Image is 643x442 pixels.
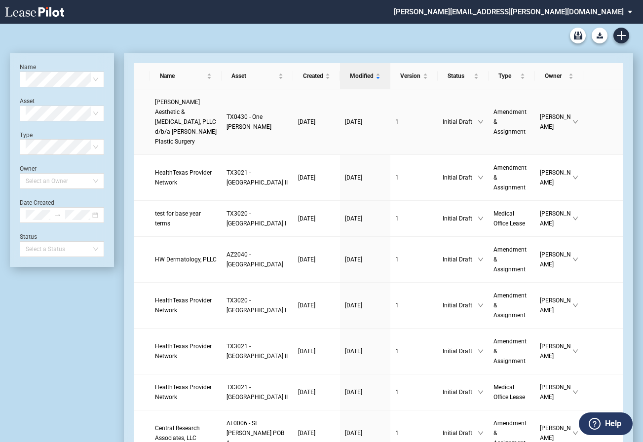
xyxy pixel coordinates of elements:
a: Create new document [613,28,629,43]
a: TX0430 - One [PERSON_NAME] [227,112,288,132]
span: [DATE] [298,174,315,181]
span: TX3020 - Centennial Medical Pavilion I [227,210,286,227]
span: Amendment & Assignment [493,109,527,135]
span: [DATE] [298,302,315,309]
span: [DATE] [298,348,315,355]
span: [PERSON_NAME] [540,112,572,132]
th: Name [150,63,222,89]
span: [DATE] [345,430,362,437]
th: Owner [535,63,583,89]
span: down [572,216,578,221]
span: [DATE] [345,215,362,222]
span: Status [448,71,472,81]
span: down [478,302,484,308]
span: Initial Draft [443,428,478,438]
a: [DATE] [345,255,385,264]
span: down [572,389,578,395]
th: Version [390,63,438,89]
a: [DATE] [345,214,385,223]
span: [DATE] [298,389,315,396]
span: 1 [395,215,399,222]
a: Amendment & Assignment [493,107,530,137]
span: Initial Draft [443,346,478,356]
span: [DATE] [345,389,362,396]
label: Owner [20,165,37,172]
span: TX3021 - Centennial Medical Pavilion II [227,343,288,360]
a: TX3020 - [GEOGRAPHIC_DATA] I [227,295,288,315]
span: [PERSON_NAME] [540,382,572,402]
a: [DATE] [298,428,335,438]
a: HealthTexas Provider Network [155,295,217,315]
a: [DATE] [345,173,385,183]
a: [DATE] [298,387,335,397]
a: Archive [570,28,586,43]
span: HealthTexas Provider Network [155,384,212,401]
a: [DATE] [345,428,385,438]
th: Asset [222,63,293,89]
md-menu: Download Blank Form List [589,28,610,43]
span: [DATE] [345,118,362,125]
a: Medical Office Lease [493,209,530,228]
a: 1 [395,214,433,223]
a: 1 [395,428,433,438]
a: TX3021 - [GEOGRAPHIC_DATA] II [227,168,288,187]
th: Modified [340,63,390,89]
span: Initial Draft [443,300,478,310]
a: Amendment & Assignment [493,336,530,366]
span: 1 [395,348,399,355]
a: 1 [395,117,433,127]
a: test for base year terms [155,209,217,228]
a: [DATE] [298,346,335,356]
a: 1 [395,387,433,397]
a: 1 [395,300,433,310]
span: HealthTexas Provider Network [155,297,212,314]
a: HealthTexas Provider Network [155,341,217,361]
span: down [572,430,578,436]
span: 1 [395,302,399,309]
span: TX0430 - One Fannin [227,113,271,130]
span: HealthTexas Provider Network [155,169,212,186]
label: Date Created [20,199,54,206]
span: 1 [395,430,399,437]
a: Amendment & Assignment [493,245,530,274]
span: [DATE] [345,256,362,263]
span: [PERSON_NAME] [540,295,572,315]
th: Type [489,63,535,89]
span: down [478,348,484,354]
span: Asset [231,71,276,81]
span: to [54,212,61,219]
a: [DATE] [345,346,385,356]
span: [PERSON_NAME] [540,250,572,269]
span: Medical Office Lease [493,384,525,401]
span: Initial Draft [443,117,478,127]
span: down [478,175,484,181]
span: swap-right [54,212,61,219]
a: 1 [395,346,433,356]
span: down [572,119,578,125]
span: [DATE] [345,348,362,355]
span: 1 [395,118,399,125]
span: 1 [395,256,399,263]
label: Asset [20,98,35,105]
span: 1 [395,389,399,396]
span: Amendment & Assignment [493,164,527,191]
a: HW Dermatology, PLLC [155,255,217,264]
span: Name [160,71,205,81]
a: TX3021 - [GEOGRAPHIC_DATA] II [227,341,288,361]
span: [DATE] [345,174,362,181]
span: down [478,430,484,436]
a: [DATE] [345,117,385,127]
span: Amendment & Assignment [493,246,527,273]
th: Created [293,63,340,89]
span: down [478,257,484,262]
span: [PERSON_NAME] [540,168,572,187]
a: Medical Office Lease [493,382,530,402]
span: Initial Draft [443,255,478,264]
span: down [572,257,578,262]
a: [DATE] [298,255,335,264]
button: Download Blank Form [592,28,607,43]
label: Help [605,417,621,430]
span: AZ2040 - East Mesa [227,251,283,268]
span: Created [303,71,323,81]
span: [DATE] [298,118,315,125]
